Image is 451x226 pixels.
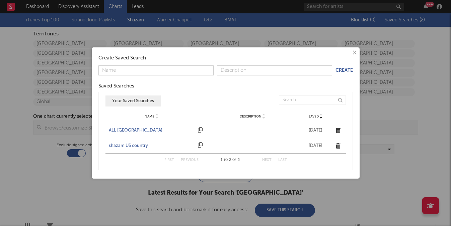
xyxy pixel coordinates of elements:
span: to [224,159,228,162]
input: Description [217,65,332,75]
input: Search... [279,95,346,105]
span: of [232,159,236,162]
div: [DATE] [299,143,332,149]
span: Saved [309,115,319,119]
input: Name [98,65,214,75]
a: ALL [GEOGRAPHIC_DATA] [109,127,195,134]
span: Name [145,115,154,119]
button: × [351,49,358,56]
div: Create Saved Search [98,54,353,62]
button: Last [278,158,287,162]
div: Saved Searches [98,82,353,90]
div: [DATE] [299,127,332,134]
button: Create [335,68,353,73]
div: 1 2 2 [212,156,249,164]
button: First [164,158,174,162]
a: shazam US country [109,143,195,149]
span: Description [240,115,261,119]
button: Next [262,158,272,162]
button: Previous [181,158,199,162]
button: Your Saved Searches [105,95,161,106]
